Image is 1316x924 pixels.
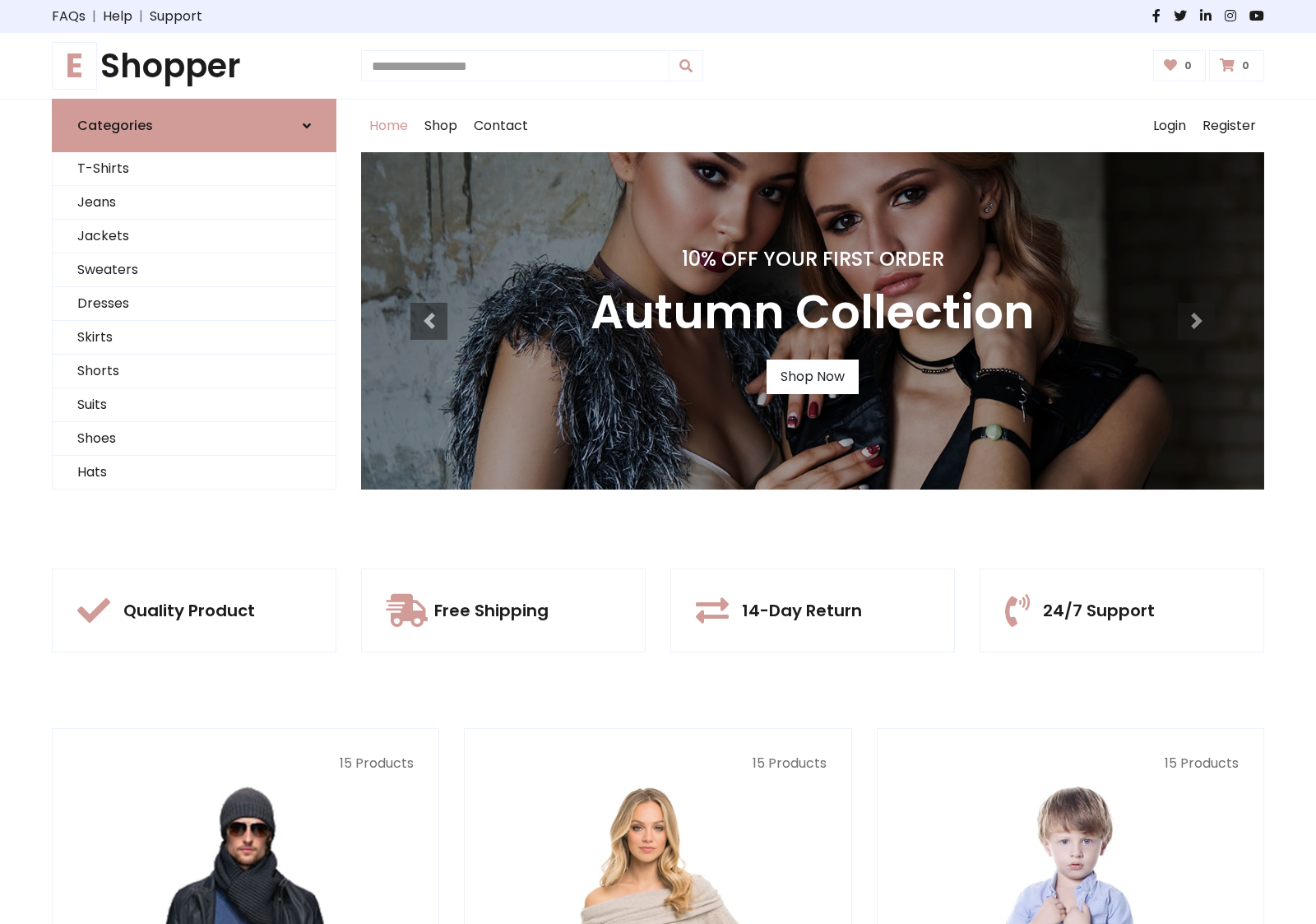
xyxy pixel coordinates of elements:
span: E [52,42,97,90]
a: Shop Now [767,360,859,394]
a: T-Shirts [53,152,336,186]
a: FAQs [52,7,86,26]
h5: Free Shipping [434,601,549,620]
span: | [86,7,103,26]
a: Sweaters [53,253,336,287]
a: Shop [416,100,466,152]
a: EShopper [52,46,336,86]
h6: Categories [77,118,153,133]
p: 15 Products [902,754,1239,773]
a: Contact [466,100,536,152]
a: Support [150,7,202,26]
h5: 24/7 Support [1043,601,1155,620]
a: Shoes [53,422,336,456]
h1: Shopper [52,46,336,86]
a: Jeans [53,186,336,220]
a: Skirts [53,321,336,355]
span: | [132,7,150,26]
a: Login [1145,100,1194,152]
a: 0 [1153,50,1207,81]
a: Help [103,7,132,26]
a: 0 [1209,50,1264,81]
a: Hats [53,456,336,490]
span: 0 [1180,58,1196,73]
p: 15 Products [489,754,826,773]
h5: 14-Day Return [742,601,862,620]
a: Shorts [53,355,336,388]
a: Categories [52,99,336,152]
a: Dresses [53,287,336,321]
a: Jackets [53,220,336,253]
h4: 10% Off Your First Order [591,248,1035,272]
a: Register [1194,100,1264,152]
a: Suits [53,388,336,422]
p: 15 Products [77,754,414,773]
h3: Autumn Collection [591,285,1035,340]
a: Home [361,100,416,152]
h5: Quality Product [123,601,255,620]
span: 0 [1238,58,1253,73]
